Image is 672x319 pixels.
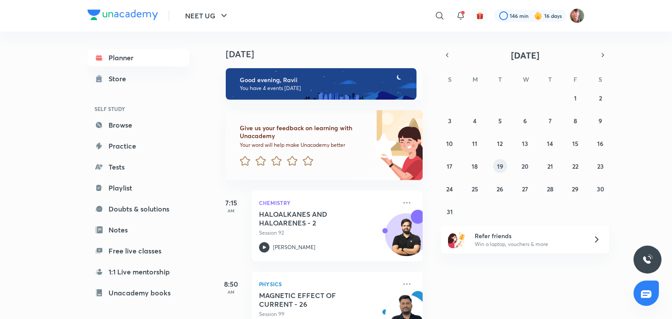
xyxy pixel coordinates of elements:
button: August 6, 2025 [518,114,532,128]
a: Playlist [87,179,189,197]
abbr: August 12, 2025 [497,139,503,148]
a: Company Logo [87,10,158,22]
abbr: August 9, 2025 [598,117,602,125]
abbr: August 14, 2025 [547,139,553,148]
h6: Good evening, Ravii [240,76,409,84]
button: August 16, 2025 [593,136,607,150]
div: Store [108,73,131,84]
button: August 2, 2025 [593,91,607,105]
a: Store [87,70,189,87]
abbr: August 22, 2025 [572,162,578,170]
a: Notes [87,221,189,239]
img: ttu [642,254,653,265]
button: August 24, 2025 [443,182,457,196]
abbr: Monday [472,75,478,83]
button: August 7, 2025 [543,114,557,128]
abbr: Friday [574,75,577,83]
p: Chemistry [259,198,396,208]
button: August 3, 2025 [443,114,457,128]
button: August 18, 2025 [468,159,482,173]
abbr: August 4, 2025 [473,117,476,125]
a: Tests [87,158,189,176]
abbr: August 21, 2025 [547,162,553,170]
h5: 8:50 [213,279,248,289]
abbr: August 27, 2025 [522,185,528,193]
a: Free live classes [87,242,189,260]
abbr: August 18, 2025 [472,162,478,170]
button: August 13, 2025 [518,136,532,150]
p: AM [213,208,248,213]
button: August 8, 2025 [568,114,582,128]
button: August 30, 2025 [593,182,607,196]
p: [PERSON_NAME] [273,243,315,251]
button: August 10, 2025 [443,136,457,150]
button: August 22, 2025 [568,159,582,173]
abbr: August 31, 2025 [447,208,453,216]
img: feedback_image [341,110,423,180]
button: August 15, 2025 [568,136,582,150]
button: August 9, 2025 [593,114,607,128]
abbr: August 23, 2025 [597,162,604,170]
button: August 14, 2025 [543,136,557,150]
abbr: August 28, 2025 [547,185,553,193]
button: August 17, 2025 [443,159,457,173]
img: avatar [476,12,484,20]
abbr: August 5, 2025 [498,117,502,125]
abbr: August 24, 2025 [446,185,453,193]
img: Ravii [570,8,584,23]
h5: 7:15 [213,198,248,208]
abbr: August 6, 2025 [523,117,527,125]
button: August 1, 2025 [568,91,582,105]
abbr: Sunday [448,75,451,83]
abbr: Thursday [548,75,552,83]
button: August 28, 2025 [543,182,557,196]
a: Practice [87,137,189,155]
button: August 20, 2025 [518,159,532,173]
button: August 4, 2025 [468,114,482,128]
h6: Give us your feedback on learning with Unacademy [240,124,367,140]
button: August 12, 2025 [493,136,507,150]
abbr: August 3, 2025 [448,117,451,125]
button: August 11, 2025 [468,136,482,150]
p: Your word will help make Unacademy better [240,142,367,149]
button: [DATE] [453,49,597,61]
button: August 31, 2025 [443,205,457,218]
p: Physics [259,279,396,289]
abbr: August 11, 2025 [472,139,477,148]
p: AM [213,289,248,295]
abbr: August 17, 2025 [447,162,452,170]
abbr: August 20, 2025 [521,162,528,170]
button: August 29, 2025 [568,182,582,196]
button: August 19, 2025 [493,159,507,173]
h4: [DATE] [226,49,431,59]
abbr: August 15, 2025 [572,139,578,148]
a: 1:1 Live mentorship [87,263,189,281]
p: Session 92 [259,229,396,237]
abbr: August 10, 2025 [446,139,453,148]
a: Planner [87,49,189,66]
button: August 26, 2025 [493,182,507,196]
h5: HALOALKANES AND HALOARENES - 2 [259,210,368,227]
abbr: Tuesday [498,75,502,83]
p: You have 4 events [DATE] [240,85,409,92]
abbr: August 29, 2025 [572,185,578,193]
abbr: August 19, 2025 [497,162,503,170]
span: [DATE] [511,49,539,61]
p: Session 99 [259,310,396,318]
button: avatar [473,9,487,23]
button: August 21, 2025 [543,159,557,173]
abbr: August 8, 2025 [574,117,577,125]
img: Avatar [385,218,427,260]
button: August 25, 2025 [468,182,482,196]
img: referral [448,231,465,248]
img: evening [226,68,416,100]
a: Browse [87,116,189,134]
abbr: August 13, 2025 [522,139,528,148]
abbr: August 7, 2025 [549,117,552,125]
abbr: August 16, 2025 [597,139,603,148]
a: Doubts & solutions [87,200,189,218]
h6: Refer friends [475,231,582,240]
abbr: August 30, 2025 [597,185,604,193]
h5: MAGNETIC EFFECT OF CURRENT - 26 [259,291,368,309]
button: August 27, 2025 [518,182,532,196]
